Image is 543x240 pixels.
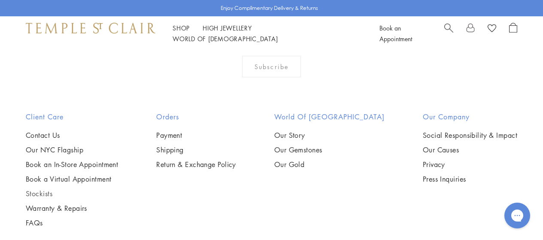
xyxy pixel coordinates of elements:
h2: Our Company [423,112,517,122]
a: Open Shopping Bag [509,23,517,44]
img: Temple St. Clair [26,23,155,33]
a: Book an Appointment [379,24,412,43]
h2: World of [GEOGRAPHIC_DATA] [274,112,385,122]
a: Our Story [274,131,385,140]
a: Book an In-Store Appointment [26,160,118,169]
h2: Orders [156,112,236,122]
h2: Client Care [26,112,118,122]
a: Social Responsibility & Impact [423,131,517,140]
nav: Main navigation [173,23,360,44]
a: Payment [156,131,236,140]
a: Our NYC Flagship [26,145,118,155]
a: Press Inquiries [423,174,517,184]
a: Return & Exchange Policy [156,160,236,169]
p: Enjoy Complimentary Delivery & Returns [221,4,318,12]
a: Book a Virtual Appointment [26,174,118,184]
a: Our Causes [423,145,517,155]
a: Privacy [423,160,517,169]
iframe: Gorgias live chat messenger [500,200,534,231]
a: Stockists [26,189,118,198]
a: Search [444,23,453,44]
a: World of [DEMOGRAPHIC_DATA]World of [DEMOGRAPHIC_DATA] [173,34,278,43]
a: High JewelleryHigh Jewellery [203,24,252,32]
a: Warranty & Repairs [26,204,118,213]
a: View Wishlist [488,23,496,36]
a: FAQs [26,218,118,228]
a: Our Gold [274,160,385,169]
div: Subscribe [242,56,301,77]
a: Our Gemstones [274,145,385,155]
a: Contact Us [26,131,118,140]
a: Shipping [156,145,236,155]
a: ShopShop [173,24,190,32]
